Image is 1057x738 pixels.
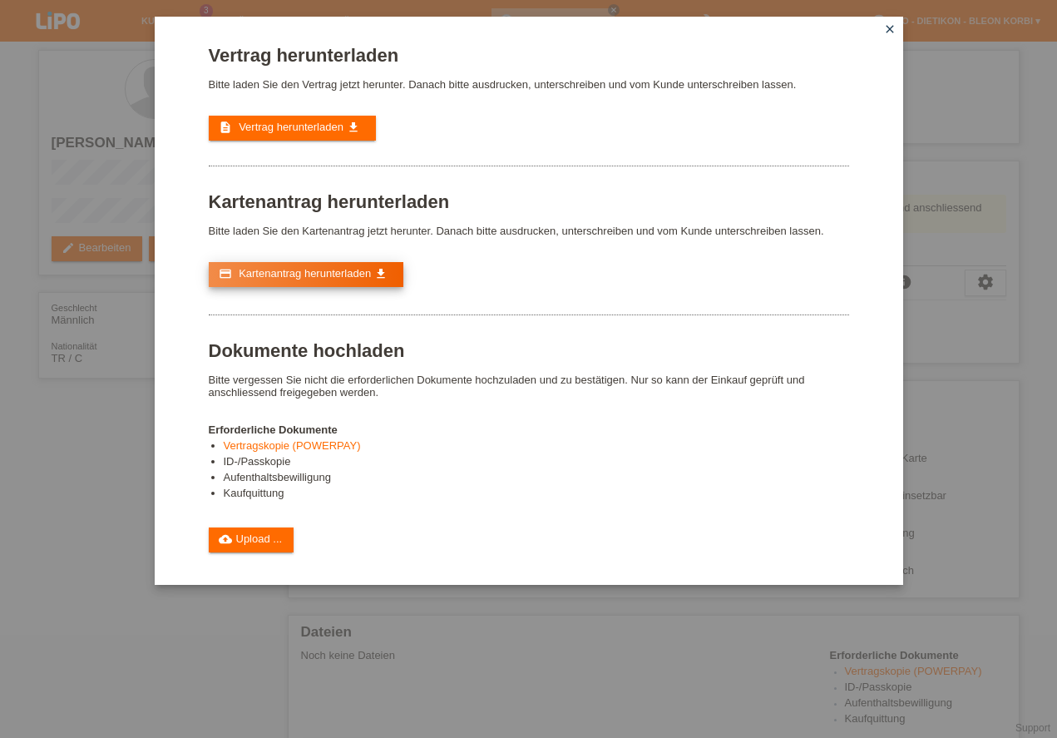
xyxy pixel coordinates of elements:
p: Bitte vergessen Sie nicht die erforderlichen Dokumente hochzuladen und zu bestätigen. Nur so kann... [209,374,849,399]
h4: Erforderliche Dokumente [209,423,849,436]
h1: Kartenantrag herunterladen [209,191,849,212]
li: ID-/Passkopie [224,455,849,471]
i: get_app [347,121,360,134]
h1: Dokumente hochladen [209,340,849,361]
h1: Vertrag herunterladen [209,45,849,66]
li: Kaufquittung [224,487,849,503]
i: cloud_upload [219,532,232,546]
a: credit_card Kartenantrag herunterladen get_app [209,262,403,287]
a: cloud_uploadUpload ... [209,527,294,552]
a: close [879,21,901,40]
i: credit_card [219,267,232,280]
i: get_app [374,267,388,280]
i: close [883,22,896,36]
a: Vertragskopie (POWERPAY) [224,439,361,452]
span: Vertrag herunterladen [239,121,343,133]
i: description [219,121,232,134]
a: description Vertrag herunterladen get_app [209,116,376,141]
p: Bitte laden Sie den Vertrag jetzt herunter. Danach bitte ausdrucken, unterschreiben und vom Kunde... [209,78,849,91]
span: Kartenantrag herunterladen [239,267,371,280]
p: Bitte laden Sie den Kartenantrag jetzt herunter. Danach bitte ausdrucken, unterschreiben und vom ... [209,225,849,237]
li: Aufenthaltsbewilligung [224,471,849,487]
